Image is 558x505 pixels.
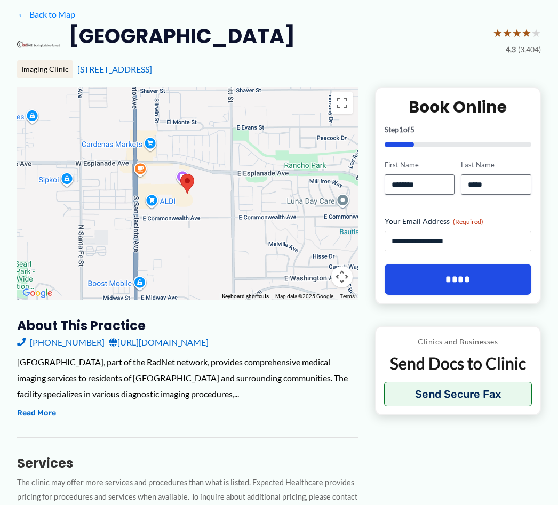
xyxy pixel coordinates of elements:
span: 5 [410,125,414,134]
a: [STREET_ADDRESS] [77,64,152,74]
div: Imaging Clinic [17,60,73,78]
span: (3,404) [518,43,541,57]
span: ← [17,9,27,19]
button: Map camera controls [331,266,353,287]
button: Keyboard shortcuts [222,293,269,300]
a: [URL][DOMAIN_NAME] [109,334,209,350]
div: [GEOGRAPHIC_DATA], part of the RadNet network, provides comprehensive medical imaging services to... [17,354,358,402]
label: Last Name [461,160,531,170]
span: ★ [512,23,522,43]
p: Clinics and Businesses [384,335,532,349]
img: Google [20,286,55,300]
label: First Name [385,160,455,170]
h3: About this practice [17,317,358,334]
button: Toggle fullscreen view [331,92,353,114]
span: 1 [399,125,403,134]
span: Map data ©2025 Google [275,293,333,299]
a: ←Back to Map [17,6,75,22]
h2: [GEOGRAPHIC_DATA] [68,23,295,49]
span: (Required) [453,218,483,226]
h2: Book Online [385,97,531,117]
button: Send Secure Fax [384,382,532,406]
p: Step of [385,126,531,133]
a: Terms [340,293,355,299]
span: ★ [531,23,541,43]
h3: Services [17,455,358,471]
a: Open this area in Google Maps (opens a new window) [20,286,55,300]
label: Your Email Address [385,216,531,227]
span: ★ [493,23,503,43]
span: 4.3 [506,43,516,57]
p: Send Docs to Clinic [384,353,532,374]
a: [PHONE_NUMBER] [17,334,105,350]
button: Read More [17,407,56,420]
span: ★ [522,23,531,43]
span: ★ [503,23,512,43]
